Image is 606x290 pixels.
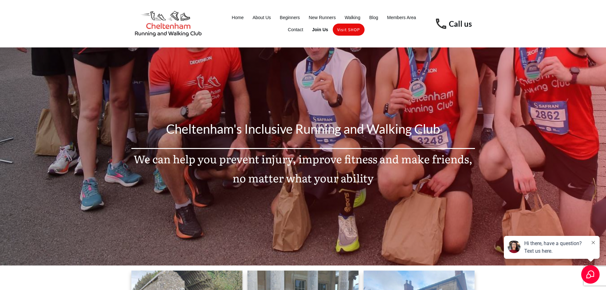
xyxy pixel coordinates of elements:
a: Blog [369,13,378,22]
a: About Us [253,13,271,22]
a: Join Us [312,25,328,34]
a: Visit SHOP [337,25,360,34]
a: Call us [449,19,472,28]
a: Members Area [387,13,416,22]
p: Cheltenham's Inclusive Running and Walking Club [132,118,475,148]
a: Contact [288,25,303,34]
p: We can help you prevent injury, improve fitness and make friends, no matter what your ability [132,149,475,195]
img: Cheltenham Running and Walking Club Logo [131,9,205,39]
a: Beginners [280,13,300,22]
a: Home [232,13,244,22]
a: New Runners [309,13,336,22]
a: Walking [345,13,360,22]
